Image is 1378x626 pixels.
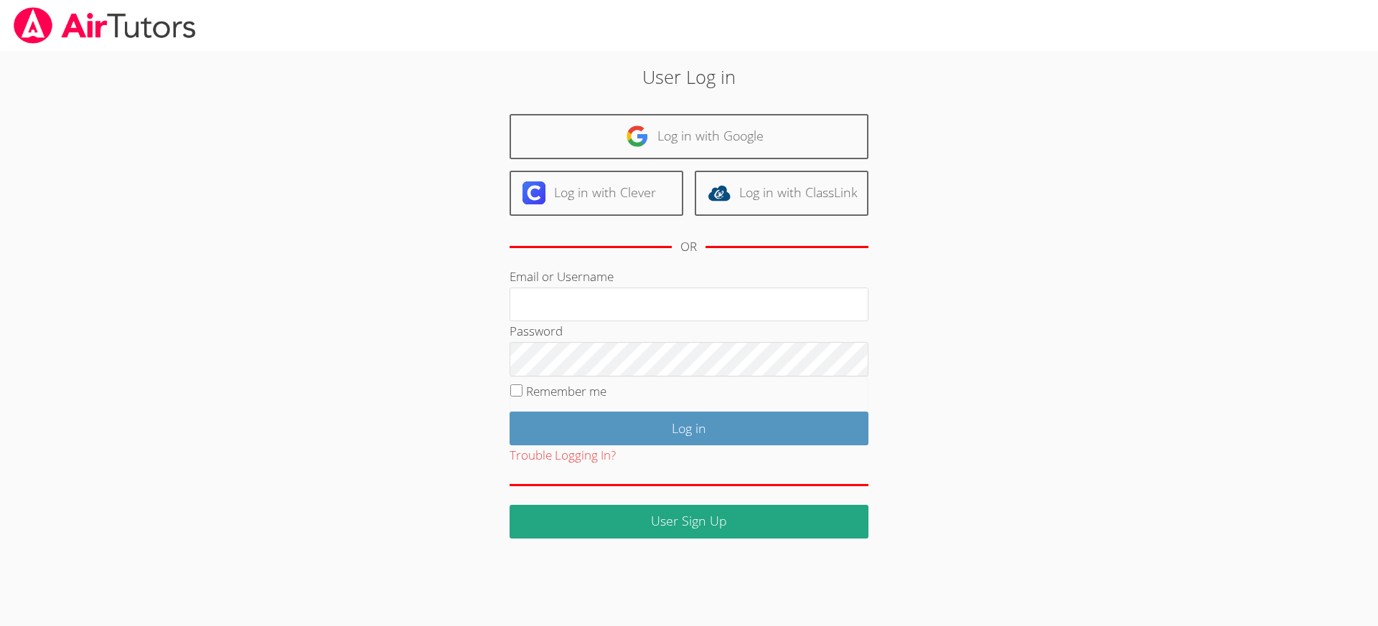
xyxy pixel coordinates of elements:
a: User Sign Up [510,505,868,539]
button: Trouble Logging In? [510,445,616,466]
input: Log in [510,412,868,445]
img: airtutors_banner-c4298cdbf04f3fff15de1276eac7730deb9818008684d7c2e4769d2f7ddbe033.png [12,7,197,44]
h2: User Log in [317,63,1061,90]
img: classlink-logo-d6bb404cc1216ec64c9a2012d9dc4662098be43eaf13dc465df04b49fa7ab582.svg [708,181,731,204]
img: clever-logo-6eab21bc6e7a338710f1a6ff85c0baf02591cd810cc4098c63d3a4b26e2feb20.svg [522,181,545,204]
label: Email or Username [510,268,614,285]
a: Log in with ClassLink [695,171,868,216]
a: Log in with Clever [510,171,683,216]
a: Log in with Google [510,114,868,159]
label: Remember me [526,383,606,399]
div: OR [680,237,697,257]
img: google-logo-50288ca7cdecda66e5e0955fdab243c47b7ad437acaf1139b6f446037453330a.svg [626,125,649,148]
label: Password [510,323,563,339]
